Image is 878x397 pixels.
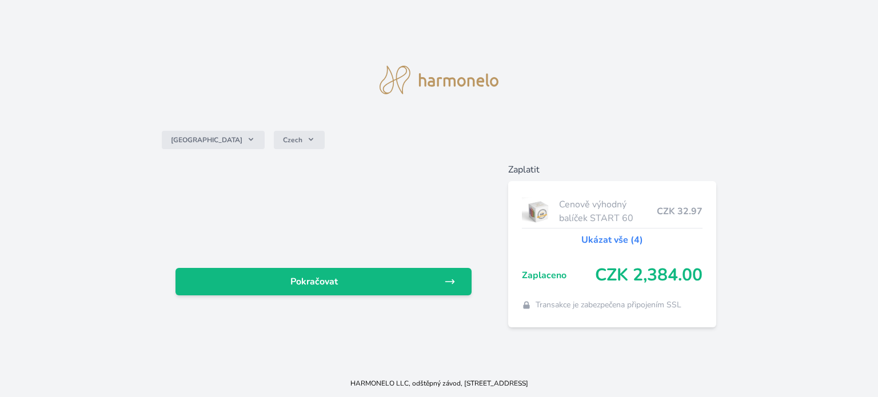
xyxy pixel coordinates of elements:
[559,198,657,225] span: Cenově výhodný balíček START 60
[185,275,444,288] span: Pokračovat
[380,66,498,94] img: logo.svg
[522,268,595,282] span: Zaplaceno
[175,268,472,295] a: Pokračovat
[595,265,703,286] span: CZK 2,384.00
[536,299,681,311] span: Transakce je zabezpečena připojením SSL
[581,233,643,247] a: Ukázat vše (4)
[522,197,554,226] img: start.jpg
[274,131,325,149] button: Czech
[162,131,265,149] button: [GEOGRAPHIC_DATA]
[283,135,302,145] span: Czech
[657,204,703,218] span: CZK 32.97
[171,135,242,145] span: [GEOGRAPHIC_DATA]
[508,163,716,177] h6: Zaplatit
